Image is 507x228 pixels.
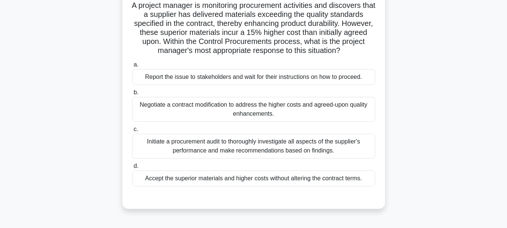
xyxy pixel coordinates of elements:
[131,1,376,56] h5: A project manager is monitoring procurement activities and discovers that a supplier has delivere...
[132,134,375,159] div: Initiate a procurement audit to thoroughly investigate all aspects of the supplier's performance ...
[134,61,138,68] span: a.
[132,97,375,122] div: Negotiate a contract modification to address the higher costs and agreed-upon quality enhancements.
[134,163,138,169] span: d.
[132,171,375,186] div: Accept the superior materials and higher costs without altering the contract terms.
[134,89,138,95] span: b.
[132,69,375,85] div: Report the issue to stakeholders and wait for their instructions on how to proceed.
[134,126,138,132] span: c.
